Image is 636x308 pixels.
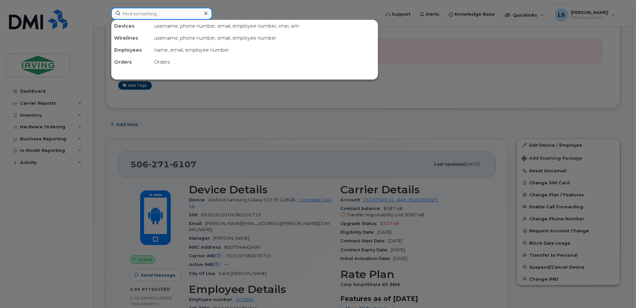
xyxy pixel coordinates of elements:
div: Orders [111,56,151,68]
div: Orders [151,56,378,68]
div: Devices [111,20,151,32]
div: Wirelines [111,32,151,44]
div: username, phone number, email, employee number [151,32,378,44]
div: Employees [111,44,151,56]
div: name, email, employee number [151,44,378,56]
input: Find something... [111,8,212,20]
div: username, phone number, email, employee number, imei, sim [151,20,378,32]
